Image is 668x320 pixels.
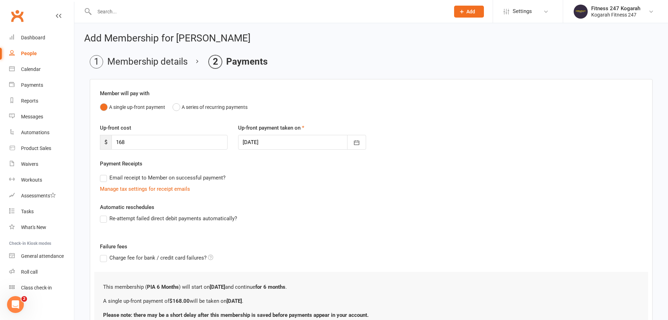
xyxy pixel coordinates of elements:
label: Email receipt to Member on successful payment? [100,174,225,182]
span: Settings [513,4,532,19]
a: What's New [9,220,74,235]
div: General attendance [21,253,64,259]
a: Dashboard [9,30,74,46]
span: 2 [21,296,27,302]
b: for 6 months [255,284,285,290]
p: This membership ( ) will start on and continue . [103,283,639,291]
b: [DATE] [210,284,225,290]
div: Product Sales [21,145,51,151]
button: Add [454,6,484,18]
a: People [9,46,74,61]
label: Failure fees [95,242,648,251]
div: Payments [21,82,43,88]
div: Tasks [21,209,34,214]
p: A single up-front payment of will be taken on . [103,297,639,305]
a: Calendar [9,61,74,77]
a: Waivers [9,156,74,172]
a: Messages [9,109,74,125]
li: Membership details [90,55,188,68]
a: Clubworx [8,7,26,25]
a: Roll call [9,264,74,280]
h2: Add Membership for [PERSON_NAME] [84,33,658,44]
a: Workouts [9,172,74,188]
label: Up-front payment taken on [238,124,304,132]
div: Automations [21,130,49,135]
div: Reports [21,98,38,104]
a: Product Sales [9,141,74,156]
div: Kogarah Fitness 247 [591,12,640,18]
a: Payments [9,77,74,93]
li: Payments [209,55,268,68]
div: Waivers [21,161,38,167]
span: Charge fee for bank / credit card failures? [109,254,207,261]
div: Messages [21,114,43,119]
div: Dashboard [21,35,45,40]
div: What's New [21,224,46,230]
div: Calendar [21,66,41,72]
a: Class kiosk mode [9,280,74,296]
label: Payment Receipts [100,159,142,168]
div: Class check-in [21,285,52,290]
div: Workouts [21,177,42,183]
b: PIA 6 Months [147,284,179,290]
b: [DATE] [227,298,242,304]
div: Assessments [21,193,56,198]
a: Manage tax settings for receipt emails [100,186,190,192]
b: $168.00 [169,298,190,304]
b: Please note: there may be a short delay after this membership is saved before payments appear in ... [103,312,369,318]
iframe: Intercom live chat [7,296,24,313]
div: People [21,51,37,56]
span: Add [466,9,475,14]
a: General attendance kiosk mode [9,248,74,264]
div: Roll call [21,269,38,275]
div: Fitness 247 Kogarah [591,5,640,12]
label: Automatic reschedules [100,203,154,211]
label: Member will pay with [100,89,149,98]
input: Search... [92,7,445,17]
a: Tasks [9,204,74,220]
a: Assessments [9,188,74,204]
button: A series of recurring payments [173,100,248,114]
a: Automations [9,125,74,141]
button: A single up-front payment [100,100,165,114]
a: Reports [9,93,74,109]
label: Re-attempt failed direct debit payments automatically? [100,214,237,223]
img: thumb_image1749097489.png [574,5,588,19]
span: $ [100,135,112,150]
label: Up-front cost [100,124,131,132]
